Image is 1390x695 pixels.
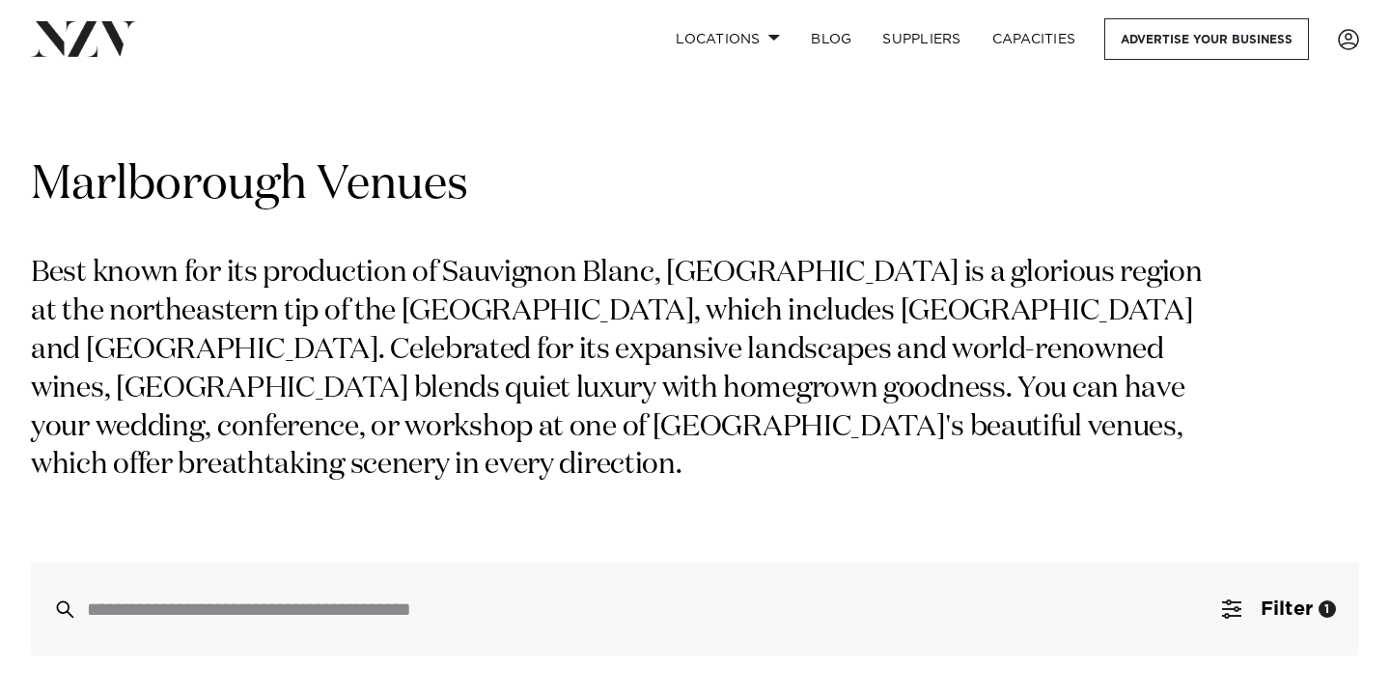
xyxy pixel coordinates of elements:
a: Advertise your business [1104,18,1309,60]
div: 1 [1319,600,1336,618]
a: Capacities [977,18,1092,60]
a: SUPPLIERS [867,18,976,60]
p: Best known for its production of Sauvignon Blanc, [GEOGRAPHIC_DATA] is a glorious region at the n... [31,255,1224,486]
span: Filter [1261,599,1313,619]
button: Filter1 [1199,563,1359,655]
img: nzv-logo.png [31,21,136,56]
a: BLOG [795,18,867,60]
h1: Marlborough Venues [31,155,1359,216]
a: Locations [660,18,795,60]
